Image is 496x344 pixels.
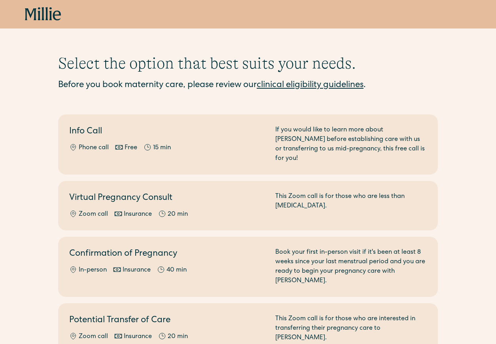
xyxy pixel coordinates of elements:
div: Book your first in-person visit if it's been at least 8 weeks since your last menstrual period an... [275,248,427,286]
div: Free [125,143,137,153]
div: This Zoom call is for those who are less than [MEDICAL_DATA]. [275,192,427,219]
h2: Virtual Pregnancy Consult [69,192,266,205]
a: Confirmation of PregnancyIn-personInsurance40 minBook your first in-person visit if it's been at ... [58,237,438,297]
a: clinical eligibility guidelines [257,81,363,90]
h1: Select the option that best suits your needs. [58,54,438,73]
div: 20 min [168,210,188,219]
div: If you would like to learn more about [PERSON_NAME] before establishing care with us or transferr... [275,125,427,163]
div: Zoom call [79,210,108,219]
div: In-person [79,266,107,275]
div: 15 min [153,143,171,153]
h2: Info Call [69,125,266,139]
div: 40 min [167,266,187,275]
a: Virtual Pregnancy ConsultZoom callInsurance20 minThis Zoom call is for those who are less than [M... [58,181,438,230]
div: Insurance [124,210,152,219]
a: Info CallPhone callFree15 minIf you would like to learn more about [PERSON_NAME] before establish... [58,114,438,175]
div: Insurance [123,266,151,275]
div: 20 min [168,332,188,342]
div: Before you book maternity care, please review our . [58,79,438,92]
h2: Potential Transfer of Care [69,314,266,327]
h2: Confirmation of Pregnancy [69,248,266,261]
div: This Zoom call is for those who are interested in transferring their pregnancy care to [PERSON_NA... [275,314,427,343]
div: Phone call [79,143,109,153]
div: Insurance [124,332,152,342]
div: Zoom call [79,332,108,342]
